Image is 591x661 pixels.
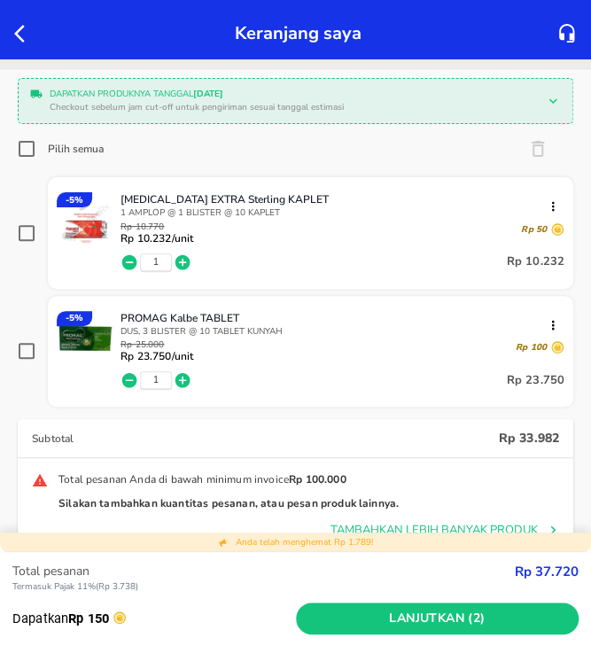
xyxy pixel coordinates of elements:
button: 1 [153,374,159,386]
a: Tambahkan lebih banyak produk [330,519,559,540]
strong: Rp 100.000 [289,472,349,486]
img: PANADOL EXTRA Sterling KAPLET [57,192,115,251]
button: 1 [153,256,159,268]
button: Tambahkan lebih banyak produk [330,520,559,540]
p: Keranjang saya [235,18,362,49]
p: [MEDICAL_DATA] EXTRA Sterling KAPLET [121,192,550,206]
strong: Rp 150 [68,610,109,626]
p: DUS, 3 BLISTER @ 10 TABLET KUNYAH [121,325,564,338]
span: Lanjutkan (2) [303,608,572,630]
p: Rp 10.232 [507,252,564,273]
p: Termasuk Pajak 11% ( Rp 3.738 ) [12,580,515,594]
p: Dapatkan [12,609,296,628]
div: Pilih semua [48,142,104,156]
p: Rp 100 [516,341,547,354]
p: Rp 10.232 /unit [121,232,193,245]
p: Rp 33.982 [499,430,559,447]
button: Lanjutkan (2) [296,603,579,635]
p: Rp 50 [521,223,547,236]
p: Subtotal [32,432,499,446]
p: Rp 25.000 [121,340,193,350]
p: Silakan tambahkan kuantitas pesanan, atau pesan produk lainnya. [58,496,399,510]
p: Total pesanan Anda di bawah minimum invoice [58,472,399,486]
div: - 5 % [57,311,92,326]
img: total discount [218,537,229,548]
p: Rp 23.750 /unit [121,350,193,362]
p: Total pesanan [12,562,515,580]
p: PROMAG Kalbe TABLET [121,311,550,325]
p: Checkout sebelum jam cut-off untuk pengiriman sesuai tanggal estimasi [50,101,534,114]
div: Dapatkan produknya tanggal[DATE]Checkout sebelum jam cut-off untuk pengiriman sesuai tanggal esti... [23,83,568,119]
p: 1 AMPLOP @ 1 BLISTER @ 10 KAPLET [121,206,564,219]
div: - 5 % [57,192,92,207]
p: Rp 23.750 [507,369,564,391]
b: [DATE] [193,88,223,100]
strong: Rp 37.720 [515,563,579,580]
p: Dapatkan produknya tanggal [50,88,534,101]
img: PROMAG Kalbe TABLET [57,311,115,369]
p: Rp 10.770 [121,222,193,232]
